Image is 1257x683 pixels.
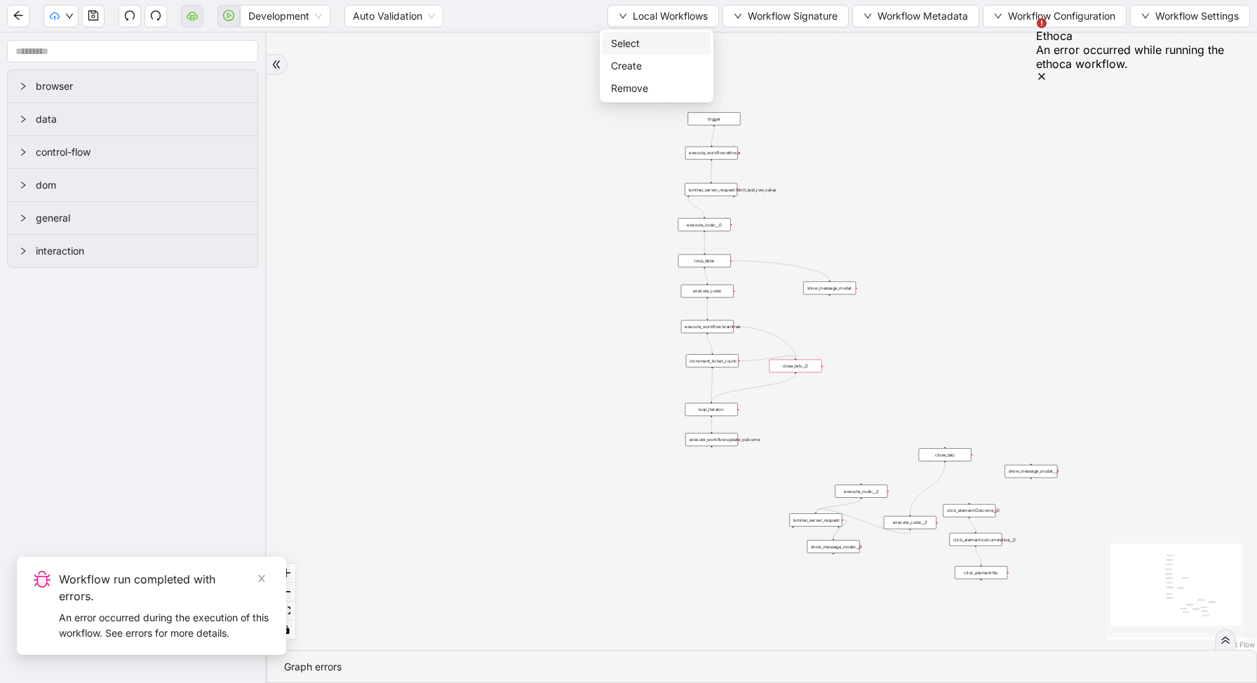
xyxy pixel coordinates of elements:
span: Remove [611,81,702,96]
div: show_message_modal:__0plus-circle [807,540,860,553]
button: cloud-server [181,5,203,27]
div: execute_code:__0 [678,218,731,231]
div: general [8,202,257,234]
div: dom [8,169,257,201]
span: double-right [271,60,281,69]
span: browser [36,79,246,94]
div: trigger [688,112,741,126]
span: down [65,12,74,20]
div: execute_workflow:ethoca [685,147,738,160]
g: Edge from execute_code:__2 to luminai_server_request: [816,499,861,513]
span: down [994,12,1002,20]
div: execute_code: [681,285,734,298]
g: Edge from loop_data: to show_message_modal: [732,261,830,280]
div: luminai_server_request:fetch_last_row_valueplus-circle [685,183,737,196]
button: downWorkflow Configuration [983,5,1127,27]
span: down [619,12,627,20]
span: right [19,82,27,90]
span: right [19,247,27,255]
span: cloud-server [187,10,198,21]
span: plus-circle [707,452,716,461]
div: show_message_modal:__0 [807,540,860,553]
span: Workflow Metadata [878,8,968,24]
span: Select [611,36,702,51]
div: execute_code:__3 [884,516,936,529]
div: execute_code:__2 [835,485,887,498]
div: execute_workflow:update_outcome [685,433,738,447]
span: plus-circle [829,558,838,567]
span: right [19,148,27,156]
span: Auto Validation [353,6,435,27]
g: Edge from loop_data: to execute_code: [704,269,707,283]
span: plus-circle [730,201,739,210]
span: plus-circle [976,584,986,593]
span: interaction [36,243,246,259]
div: execute_workflow:braintree [681,320,734,334]
button: downWorkflow Signature [722,5,849,27]
div: increment_ticket_count: [686,354,739,367]
div: close_tab: [919,448,972,461]
g: Edge from luminai_server_request: to show_message_modal:__0 [833,520,847,539]
span: Create [611,58,702,74]
div: luminai_server_request: [789,513,842,527]
g: Edge from luminai_server_request:fetch_last_row_value to execute_code:__0 [688,197,704,217]
div: Workflow run completed with errors. [59,571,269,604]
span: plus-circle [1027,483,1036,492]
div: control-flow [8,136,257,168]
div: Ethoca [1036,29,1239,43]
span: right [19,214,27,222]
button: downWorkflow Metadata [852,5,979,27]
g: Edge from execute_workflow:ethoca to luminai_server_request:fetch_last_row_value [711,161,712,182]
div: loop_data: [678,255,731,268]
g: Edge from close_tab:__0 to loop_iterator: [711,374,795,402]
button: save [82,5,105,27]
div: click_element:Noplus-circle [955,566,1007,579]
div: click_element:Outcome__0 [943,504,995,518]
div: click_element:outcomeValue__0 [949,533,1002,546]
span: arrow-left [13,10,24,21]
div: execute_workflow:update_outcomeplus-circle [685,433,738,447]
span: down [734,12,742,20]
span: down [863,12,872,20]
span: bug [34,571,51,588]
span: plus-circle [825,300,834,309]
button: arrow-left [7,5,29,27]
div: An error occurred during the execution of this workflow. See errors for more details. [59,610,269,641]
button: fit view [277,602,295,621]
span: plus-circle [788,532,798,541]
div: show_message_modal:plus-circle [803,282,856,295]
a: React Flow attribution [1218,640,1255,649]
div: loop_iterator: [685,403,738,417]
span: undo [124,10,135,21]
div: An error occurred while running the ethoca workflow. [1036,43,1239,71]
g: Edge from close_tab: to execute_code:__3 [910,463,945,515]
div: click_element:No [955,566,1007,579]
g: Edge from click_element:outcomeValue__0 to click_element:No [976,547,981,564]
button: cloud-uploaddown [43,5,79,27]
g: Edge from execute_code:__3 to luminai_server_request: [816,509,910,534]
span: close [257,574,267,583]
span: data [36,111,246,127]
span: save [88,10,99,21]
button: zoom out [277,583,295,602]
div: browser [8,70,257,102]
span: right [19,115,27,123]
span: Local Workflows [633,8,708,24]
button: downLocal Workflows [607,5,719,27]
span: dom [36,177,246,193]
span: double-right [1221,635,1230,645]
button: zoom in [277,564,295,583]
div: interaction [8,235,257,267]
button: undo [119,5,141,27]
div: show_message_modal:__1 [1004,465,1057,478]
button: toggle interactivity [277,621,295,640]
